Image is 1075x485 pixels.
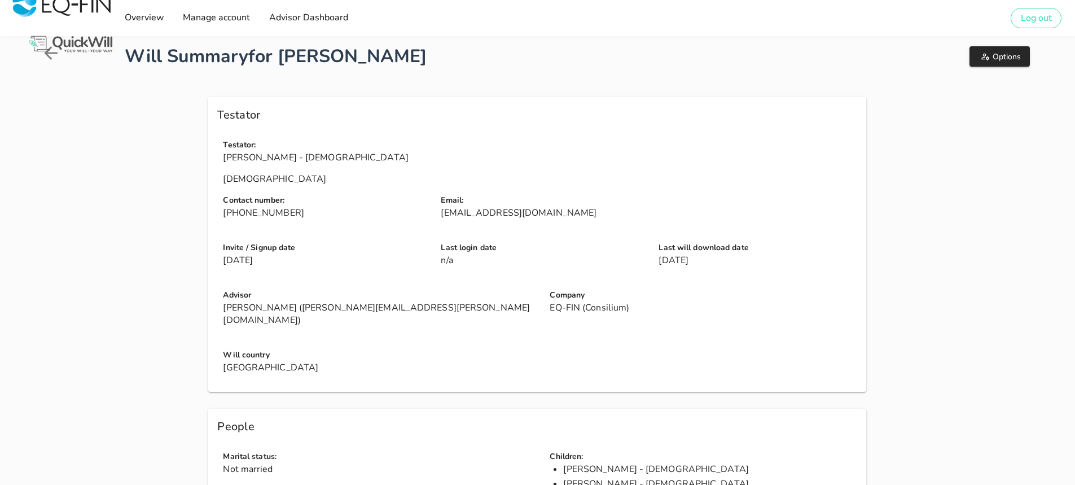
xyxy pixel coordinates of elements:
p: EQ-FIN (Consilium) [550,302,863,314]
h4: Will country [223,349,863,361]
img: Logo [27,34,115,55]
p: n/a [441,254,645,266]
p: [PHONE_NUMBER] [223,207,427,219]
span: Log out [1020,12,1052,24]
h4: Company [550,289,863,302]
button: Log out [1011,8,1061,28]
p: [DATE] [659,254,863,266]
h4: Testator: [223,139,863,151]
button: Options [969,46,1030,67]
span: Advisor Dashboard [268,11,348,24]
h4: Last will download date [659,242,863,254]
p: [EMAIL_ADDRESS][DOMAIN_NAME] [441,207,863,219]
p: [DATE] [223,254,427,266]
span: for [PERSON_NAME] [248,44,427,68]
h4: Last login date [441,242,645,254]
h4: Advisor [223,289,536,302]
h4: Contact number: [223,194,427,207]
div: Testator [208,97,866,133]
li: [PERSON_NAME] - [DEMOGRAPHIC_DATA] [563,463,863,475]
span: Overview [124,11,164,24]
div: People [208,409,866,445]
p: [PERSON_NAME] - [DEMOGRAPHIC_DATA] [223,151,863,164]
p: Not married [223,463,536,475]
a: Advisor Dashboard [265,7,351,29]
h1: Will Summary [125,43,783,70]
a: Overview [120,7,167,29]
p: [PERSON_NAME] ([PERSON_NAME][EMAIL_ADDRESS][PERSON_NAME][DOMAIN_NAME]) [223,302,536,326]
p: [GEOGRAPHIC_DATA] [223,361,863,374]
a: Manage account [179,7,253,29]
h4: Marital status: [223,451,536,463]
span: Manage account [182,11,250,24]
span: Options [979,51,1021,62]
p: [DEMOGRAPHIC_DATA] [223,173,863,185]
h4: Children: [550,451,863,463]
h4: Invite / Signup date [223,242,427,254]
h4: Email: [441,194,863,207]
